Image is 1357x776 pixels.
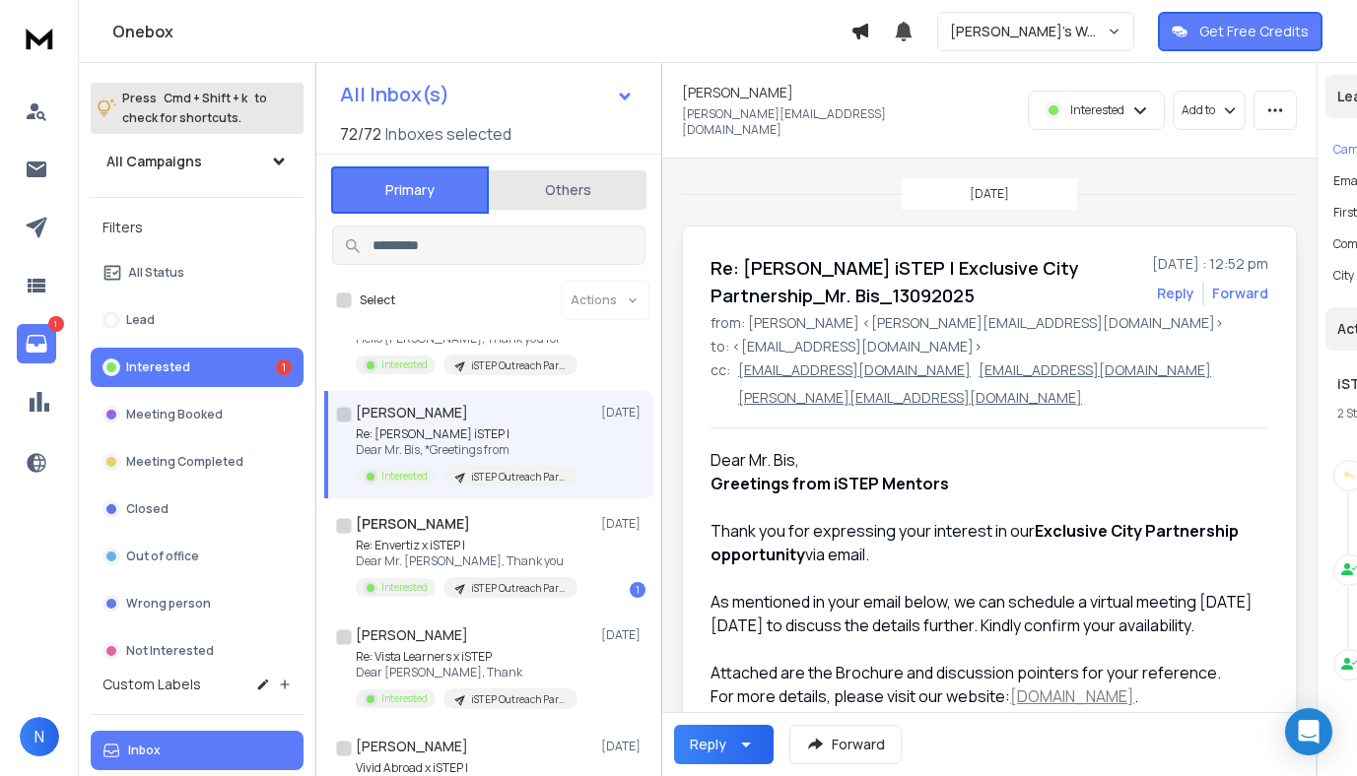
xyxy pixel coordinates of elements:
[122,89,267,128] p: Press to check for shortcuts.
[91,253,304,292] button: All Status
[711,254,1140,309] h1: Re: [PERSON_NAME] iSTEP | Exclusive City Partnership_Mr. Bis_13092025
[471,470,566,485] p: iSTEP Outreach Partner
[1199,22,1309,41] p: Get Free Credits
[738,360,971,380] p: [EMAIL_ADDRESS][DOMAIN_NAME]
[711,519,1253,637] div: Thank you for expressing your interest in our via email. As mentioned in your email below, we can...
[1157,284,1194,303] button: Reply
[1070,102,1124,118] p: Interested
[128,743,161,758] p: Inbox
[356,737,468,756] h1: [PERSON_NAME]
[91,442,304,482] button: Meeting Completed
[102,675,201,694] h3: Custom Labels
[381,580,428,595] p: Interested
[91,584,304,623] button: Wrong person
[711,473,949,494] b: Greetings from iSTEP Mentors
[690,735,726,754] div: Reply
[356,514,470,534] h1: [PERSON_NAME]
[979,360,1211,380] p: [EMAIL_ADDRESS][DOMAIN_NAME]
[91,631,304,671] button: Not Interested
[91,537,304,576] button: Out of office
[356,760,577,776] p: Vivid Abroad x iSTEP |
[601,516,645,532] p: [DATE]
[126,596,211,612] p: Wrong person
[381,469,428,484] p: Interested
[91,731,304,770] button: Inbox
[970,186,1009,202] p: [DATE]
[356,625,468,645] h1: [PERSON_NAME]
[1212,284,1268,303] div: Forward
[324,75,649,114] button: All Inbox(s)
[711,661,1253,684] div: Attached are the Brochure and discussion pointers for your reference.
[128,265,184,281] p: All Status
[91,214,304,241] h3: Filters
[1285,708,1332,755] div: Open Intercom Messenger
[682,83,793,102] h1: [PERSON_NAME]
[126,549,199,564] p: Out of office
[20,717,59,756] button: N
[356,665,577,680] p: Dear [PERSON_NAME], Thank
[126,359,190,375] p: Interested
[950,22,1107,41] p: [PERSON_NAME]'s Workspace
[106,152,202,171] h1: All Campaigns
[126,312,155,328] p: Lead
[17,324,56,363] a: 1
[711,684,1253,708] div: For more details, please visit our website: .
[276,359,292,375] div: 1
[711,313,1268,333] p: from: [PERSON_NAME] <[PERSON_NAME][EMAIL_ADDRESS][DOMAIN_NAME]>
[340,122,381,146] span: 72 / 72
[91,142,304,181] button: All Campaigns
[356,553,577,569] p: Dear Mr. [PERSON_NAME], Thank you
[471,692,566,707] p: iSTEP Outreach Partner
[91,395,304,434] button: Meeting Booked
[1010,685,1134,707] a: [DOMAIN_NAME]
[674,725,774,764] button: Reply
[601,739,645,754] p: [DATE]
[711,448,1253,495] div: Dear Mr. Bis,
[1152,254,1268,274] p: [DATE] : 12:52 pm
[126,501,169,517] p: Closed
[1158,12,1323,51] button: Get Free Credits
[711,360,730,408] p: cc:
[360,292,395,308] label: Select
[630,582,645,598] div: 1
[340,85,449,104] h1: All Inbox(s)
[601,405,645,420] p: [DATE]
[356,403,468,422] h1: [PERSON_NAME]
[738,388,1082,408] p: [PERSON_NAME][EMAIL_ADDRESS][DOMAIN_NAME]
[112,20,850,43] h1: Onebox
[381,357,428,372] p: Interested
[20,20,59,56] img: logo
[601,627,645,643] p: [DATE]
[126,643,214,659] p: Not Interested
[1182,102,1215,118] p: Add to
[48,316,64,332] p: 1
[126,407,223,422] p: Meeting Booked
[471,581,566,596] p: iSTEP Outreach Partner
[711,337,1268,356] p: to: <[EMAIL_ADDRESS][DOMAIN_NAME]>
[381,691,428,706] p: Interested
[1333,268,1354,284] p: city
[385,122,511,146] h3: Inboxes selected
[682,106,984,138] p: [PERSON_NAME][EMAIL_ADDRESS][DOMAIN_NAME]
[471,358,566,373] p: iSTEP Outreach Partner
[331,166,489,214] button: Primary
[489,168,646,212] button: Others
[356,538,577,553] p: Re: Envertiz x iSTEP |
[91,300,304,340] button: Lead
[356,442,577,458] p: Dear Mr. Bis, *Greetings from
[161,87,250,109] span: Cmd + Shift + k
[126,454,243,470] p: Meeting Completed
[356,426,577,442] p: Re: [PERSON_NAME] iSTEP |
[91,489,304,529] button: Closed
[356,649,577,665] p: Re: Vista Learners x iSTEP
[91,348,304,387] button: Interested1
[789,725,902,764] button: Forward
